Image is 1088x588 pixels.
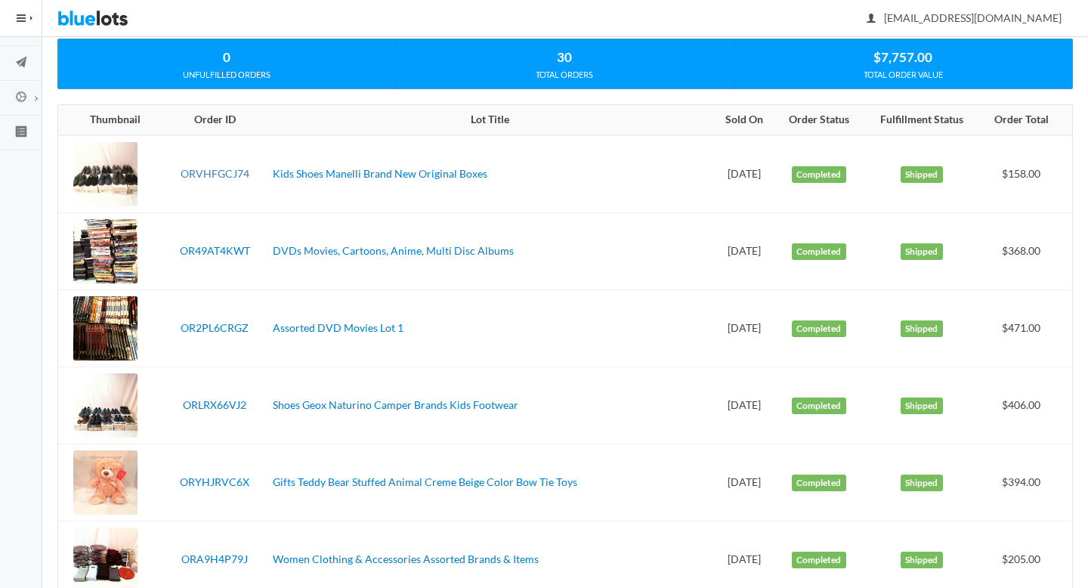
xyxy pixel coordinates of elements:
th: Lot Title [267,105,713,135]
td: $406.00 [980,367,1072,444]
a: OR2PL6CRGZ [181,321,249,334]
td: $471.00 [980,290,1072,367]
th: Sold On [713,105,774,135]
label: Shipped [901,243,943,260]
a: Gifts Teddy Bear Stuffed Animal Creme Beige Color Bow Tie Toys [273,475,577,488]
td: $368.00 [980,213,1072,290]
td: [DATE] [713,290,774,367]
a: Women Clothing & Accessories Assorted Brands & Items [273,552,539,565]
label: Completed [792,475,846,491]
div: UNFULFILLED ORDERS [58,68,395,82]
a: Shoes Geox Naturino Camper Brands Kids Footwear [273,398,518,411]
label: Completed [792,552,846,568]
strong: 0 [223,49,230,65]
td: $394.00 [980,444,1072,521]
label: Shipped [901,320,943,337]
a: ORLRX66VJ2 [183,398,246,411]
td: [DATE] [713,367,774,444]
label: Completed [792,166,846,183]
a: DVDs Movies, Cartoons, Anime, Multi Disc Albums [273,244,514,257]
div: TOTAL ORDER VALUE [734,68,1072,82]
label: Shipped [901,166,943,183]
a: OR49AT4KWT [180,244,250,257]
td: [DATE] [713,213,774,290]
label: Shipped [901,398,943,414]
span: [EMAIL_ADDRESS][DOMAIN_NAME] [867,11,1062,24]
a: ORYHJRVC6X [180,475,249,488]
td: [DATE] [713,444,774,521]
label: Completed [792,320,846,337]
a: ORVHFGCJ74 [181,167,249,180]
div: TOTAL ORDERS [396,68,733,82]
td: $158.00 [980,135,1072,213]
th: Fulfillment Status [864,105,980,135]
th: Order Total [980,105,1072,135]
label: Completed [792,243,846,260]
strong: $7,757.00 [873,49,932,65]
ion-icon: person [864,12,879,26]
label: Shipped [901,552,943,568]
th: Order ID [162,105,267,135]
strong: 30 [557,49,572,65]
th: Thumbnail [58,105,162,135]
a: Assorted DVD Movies Lot 1 [273,321,403,334]
a: ORA9H4P79J [181,552,248,565]
label: Completed [792,398,846,414]
a: Kids Shoes Manelli Brand New Original Boxes [273,167,487,180]
th: Order Status [774,105,863,135]
label: Shipped [901,475,943,491]
td: [DATE] [713,135,774,213]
